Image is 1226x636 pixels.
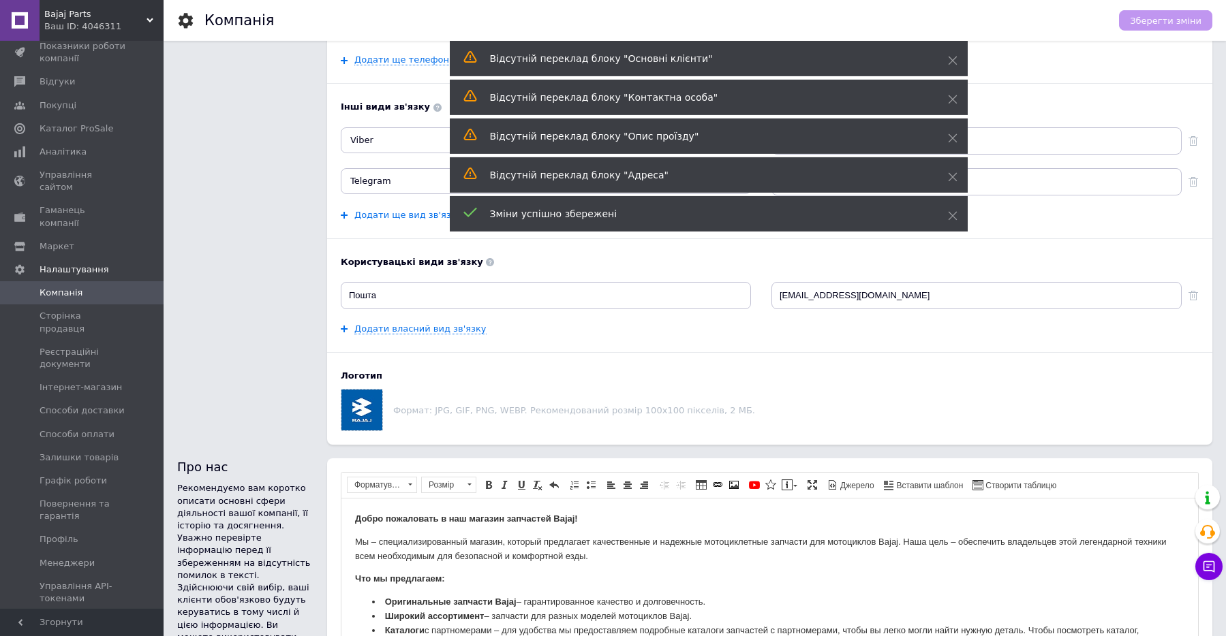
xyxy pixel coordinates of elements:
body: Редактор, 1425160E-B763-441E-957A-30A6F01FE0EB [14,14,843,377]
input: Введіть вид зв'язку [341,282,751,309]
b: Інші види зв'язку [341,101,1199,113]
span: Джерело [838,480,874,492]
a: Джерело [825,477,876,492]
a: Вставити/видалити нумерований список [567,477,582,492]
a: Жирний (Ctrl+B) [481,477,496,492]
span: Маркет [40,240,74,253]
strong: Добро пожаловать в наш магазин запчастей Bajaj! [14,15,236,25]
a: Вставити іконку [763,477,778,492]
a: Додати власний вид зв'язку [354,323,487,334]
span: Відгуки [40,76,75,88]
li: по [GEOGRAPHIC_DATA] – получите необходимые запчасти в кратчайшие сроки. [41,168,816,182]
span: Вставити шаблон [895,480,964,492]
div: Відсутній переклад блоку "Контактна особа" [490,91,914,104]
li: с партномерами – для удобства мы предоставляем подробные каталоги запчастей с партномерами, чтобы... [41,125,816,154]
span: Реєстраційні документи [40,346,126,370]
span: Управління API-токенами [40,580,126,605]
a: Підкреслений (Ctrl+U) [514,477,529,492]
span: Bajaj Parts [44,8,147,20]
div: Про нас [177,458,313,475]
span: Розмір [422,477,463,492]
button: Чат з покупцем [1195,553,1223,580]
span: Повернення та гарантія [40,498,126,522]
span: Viber [350,135,373,145]
li: – запчасти для разных моделей мотоциклов Bajaj. [41,111,816,125]
a: Вставити/видалити маркований список [583,477,598,492]
span: Форматування [348,477,403,492]
a: Повернути (Ctrl+Z) [547,477,562,492]
a: Розмір [421,477,476,493]
a: Додати ще телефон [354,54,449,65]
span: Сторінка продавця [40,310,126,334]
a: Зменшити відступ [657,477,672,492]
a: Курсив (Ctrl+I) [497,477,512,492]
strong: Что мы предлагаем: [14,75,104,85]
span: Показники роботи компанії [40,40,126,65]
p: Мы – специализированный магазин, который предлагает качественные и надежные мотоциклетные запчаст... [14,37,843,65]
a: Вставити повідомлення [780,477,799,492]
li: – мы хотим сделать обслуживание вашего мотоцикла максимально выгодным. [41,153,816,168]
strong: контакты [198,141,239,151]
a: Додати відео з YouTube [747,477,762,492]
a: Додати ще вид зв'язку [354,210,461,221]
a: Видалити форматування [530,477,545,492]
div: Відсутнiй переклад блоку "Адреса" [490,168,914,182]
div: Зміни успішно збережені [490,207,914,221]
strong: Доступные цены [44,155,119,165]
span: Аналітика [40,146,87,158]
strong: Широкий ассортимент [44,112,143,123]
input: Введіть значення [771,282,1182,309]
a: Форматування [347,477,417,493]
a: Максимізувати [805,477,820,492]
p: Формат: JPG, GIF, PNG, WEBP. Рекомендований розмір 100х100 пікселів, 2 МБ. [393,405,1199,415]
h1: Компанія [204,12,274,29]
span: Залишки товарів [40,451,119,464]
a: Таблиця [694,477,709,492]
span: Гаманець компанії [40,204,126,229]
span: Графік роботи [40,475,107,487]
a: Збільшити відступ [673,477,688,492]
span: Каталог ProSale [40,123,113,135]
a: По лівому краю [604,477,619,492]
span: Telegram [350,176,391,186]
span: Профіль [40,533,78,545]
span: Інтернет-магазин [40,381,122,394]
strong: Оригинальные запчасти Bajaj [44,98,175,108]
div: Відсутній переклад блоку "Основні клієнти" [490,52,914,65]
a: Вставити/Редагувати посилання (Ctrl+L) [710,477,725,492]
strong: Быстрая доставка [44,169,125,179]
div: Ваш ID: 4046311 [44,20,164,33]
a: Вставити шаблон [882,477,966,492]
b: Логотип [341,370,1199,382]
span: Способи доставки [40,404,125,417]
span: Покупці [40,99,76,112]
a: По центру [620,477,635,492]
strong: Каталоги [44,127,83,137]
span: Налаштування [40,264,109,276]
span: Способи оплати [40,428,114,441]
span: Створити таблицю [983,480,1056,492]
a: Зображення [726,477,741,492]
span: Компанія [40,287,82,299]
span: Менеджери [40,557,95,569]
span: Управління сайтом [40,169,126,193]
b: Користувацькі види зв'язку [341,256,1199,268]
li: – гарантированное качество и долговечность. [41,97,816,111]
a: По правому краю [637,477,652,492]
div: Відсутнiй переклад блоку "Опис проїзду" [490,129,914,143]
a: Створити таблицю [970,477,1058,492]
